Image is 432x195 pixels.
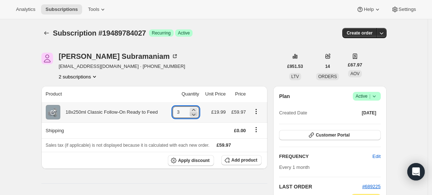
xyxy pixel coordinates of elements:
[41,28,52,38] button: Subscriptions
[228,86,248,102] th: Price
[291,74,299,79] span: LTV
[350,71,359,76] span: AOV
[318,74,337,79] span: ORDERS
[46,143,210,148] span: Sales tax (if applicable) is not displayed because it is calculated with each new order.
[358,108,381,118] button: [DATE]
[287,64,303,69] span: £951.53
[348,61,362,69] span: £67.97
[356,93,378,100] span: Active
[362,184,381,189] a: #689225
[279,109,307,117] span: Created Date
[178,30,190,36] span: Active
[46,105,60,119] img: product img
[84,4,111,15] button: Tools
[372,153,380,160] span: Edit
[41,86,169,102] th: Product
[53,29,146,37] span: Subscription #19489784027
[12,4,40,15] button: Analytics
[325,64,330,69] span: 14
[234,128,246,133] span: £0.00
[250,126,262,134] button: Shipping actions
[59,53,179,60] div: [PERSON_NAME] Subramaniam
[347,30,372,36] span: Create order
[231,157,257,163] span: Add product
[201,86,228,102] th: Unit Price
[178,158,210,163] span: Apply discount
[59,73,98,80] button: Product actions
[231,109,246,115] span: £59.97
[41,53,53,64] span: Priyadharshini Subramaniam
[41,122,169,138] th: Shipping
[211,109,226,115] span: £19.99
[217,142,231,148] span: £59.97
[279,130,380,140] button: Customer Portal
[168,86,201,102] th: Quantity
[279,93,290,100] h2: Plan
[369,93,370,99] span: |
[279,153,372,160] h2: FREQUENCY
[152,30,171,36] span: Recurring
[168,155,214,166] button: Apply discount
[41,4,82,15] button: Subscriptions
[88,7,99,12] span: Tools
[368,151,385,162] button: Edit
[362,110,376,116] span: [DATE]
[45,7,78,12] span: Subscriptions
[250,107,262,115] button: Product actions
[387,4,420,15] button: Settings
[364,7,374,12] span: Help
[16,7,35,12] span: Analytics
[59,63,185,70] span: [EMAIL_ADDRESS][DOMAIN_NAME] · [PHONE_NUMBER]
[362,183,381,190] button: #689225
[279,164,310,170] span: Every 1 month
[279,183,362,190] h2: LAST ORDER
[342,28,377,38] button: Create order
[399,7,416,12] span: Settings
[60,109,158,116] div: 18x250ml Classic Follow-On Ready to Feed
[283,61,307,72] button: £951.53
[321,61,334,72] button: 14
[352,4,385,15] button: Help
[316,132,350,138] span: Customer Portal
[407,163,425,180] div: Open Intercom Messenger
[221,155,262,165] button: Add product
